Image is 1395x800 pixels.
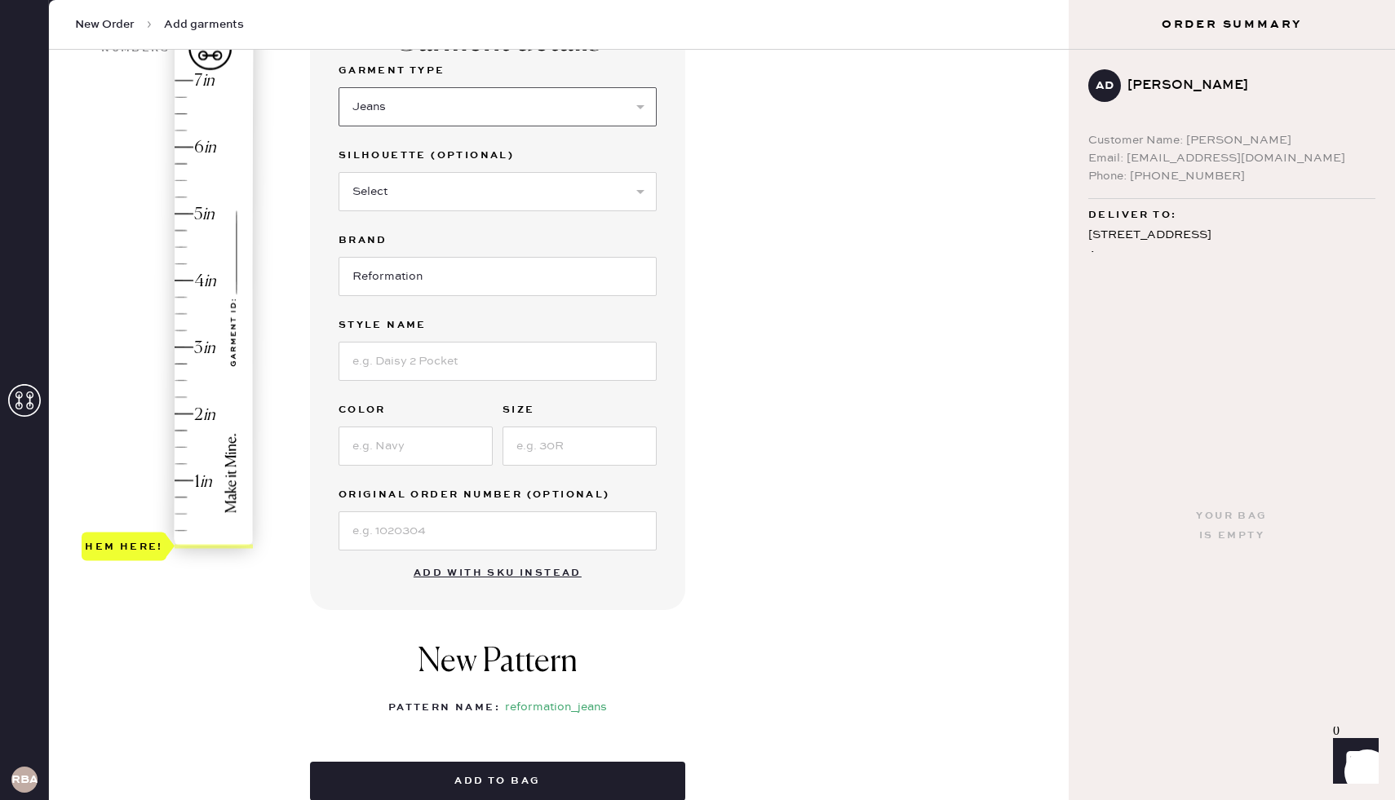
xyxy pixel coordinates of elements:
[164,16,244,33] span: Add garments
[503,400,657,420] label: Size
[339,485,657,505] label: Original Order Number (Optional)
[339,61,657,81] label: Garment Type
[100,24,170,54] div: Show higher numbers
[339,231,657,250] label: Brand
[1088,225,1375,287] div: [STREET_ADDRESS] Apt 410 [GEOGRAPHIC_DATA] , MA 02210
[339,146,657,166] label: Silhouette (optional)
[505,698,607,718] div: reformation_jeans
[194,70,202,92] div: 7
[1096,80,1114,91] h3: AD
[503,427,657,466] input: e.g. 30R
[339,427,493,466] input: e.g. Navy
[1127,76,1362,95] div: [PERSON_NAME]
[1088,131,1375,149] div: Customer Name: [PERSON_NAME]
[202,70,215,92] div: in
[339,257,657,296] input: Brand name
[339,316,657,335] label: Style name
[404,557,591,590] button: Add with SKU instead
[85,537,163,556] div: Hem here!
[1317,727,1388,797] iframe: Front Chat
[339,511,657,550] input: e.g. 1020304
[388,698,500,718] div: Pattern Name :
[1088,167,1375,185] div: Phone: [PHONE_NUMBER]
[339,342,657,381] input: e.g. Daisy 2 Pocket
[1196,506,1267,546] div: Your bag is empty
[339,400,493,420] label: Color
[1088,149,1375,167] div: Email: [EMAIL_ADDRESS][DOMAIN_NAME]
[1069,16,1395,33] h3: Order Summary
[1088,206,1176,225] span: Deliver to:
[75,16,135,33] span: New Order
[418,643,578,698] h1: New Pattern
[11,774,38,785] h3: RBA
